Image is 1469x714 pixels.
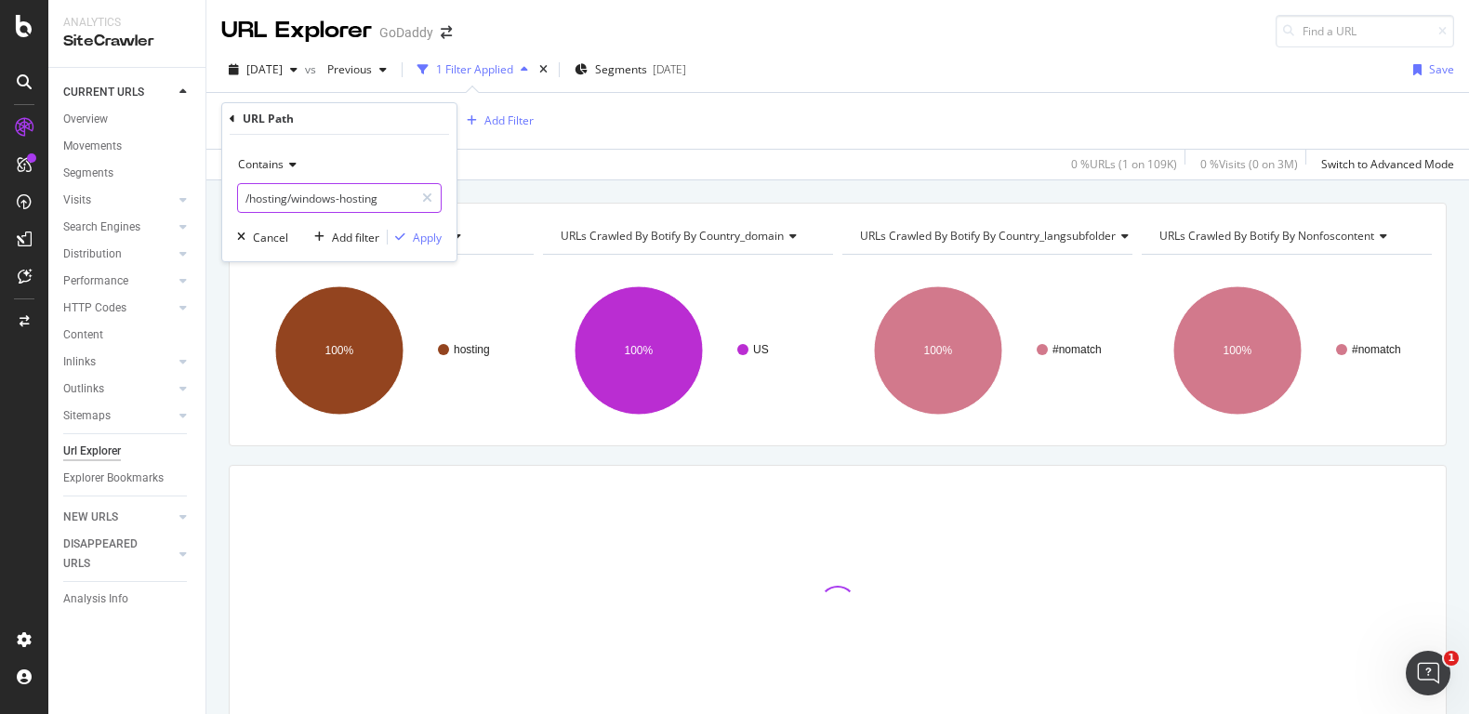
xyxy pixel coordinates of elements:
[325,344,354,357] text: 100%
[753,343,769,356] text: US
[221,15,372,46] div: URL Explorer
[63,271,174,291] a: Performance
[454,343,490,356] text: hosting
[63,535,174,574] a: DISAPPEARED URLS
[441,26,452,39] div: arrow-right-arrow-left
[1156,221,1415,251] h4: URLs Crawled By Botify By nonfoscontent
[230,228,288,246] button: Cancel
[63,83,174,102] a: CURRENT URLS
[63,535,157,574] div: DISAPPEARED URLS
[305,61,320,77] span: vs
[246,61,283,77] span: 2025 Aug. 24th
[320,55,394,85] button: Previous
[63,298,126,318] div: HTTP Codes
[63,164,113,183] div: Segments
[536,60,551,79] div: times
[1071,156,1177,172] div: 0 % URLs ( 1 on 109K )
[856,221,1144,251] h4: URLs Crawled By Botify By country_langsubfolder
[410,55,536,85] button: 1 Filter Applied
[63,164,192,183] a: Segments
[63,245,122,264] div: Distribution
[63,379,104,399] div: Outlinks
[63,469,192,488] a: Explorer Bookmarks
[238,156,284,172] span: Contains
[63,218,174,237] a: Search Engines
[63,352,96,372] div: Inlinks
[221,55,305,85] button: [DATE]
[1276,15,1454,47] input: Find a URL
[1406,651,1450,695] iframe: Intercom live chat
[388,228,442,246] button: Apply
[860,228,1116,244] span: URLs Crawled By Botify By country_langsubfolder
[63,589,128,609] div: Analysis Info
[244,270,534,431] svg: A chart.
[842,270,1132,431] svg: A chart.
[625,344,654,357] text: 100%
[1429,61,1454,77] div: Save
[63,191,174,210] a: Visits
[484,112,534,128] div: Add Filter
[63,83,144,102] div: CURRENT URLS
[1314,150,1454,179] button: Switch to Advanced Mode
[63,508,118,527] div: NEW URLS
[63,218,140,237] div: Search Engines
[63,325,103,345] div: Content
[63,442,192,461] a: Url Explorer
[63,406,111,426] div: Sitemaps
[1352,343,1401,356] text: #nomatch
[1159,228,1374,244] span: URLs Crawled By Botify By nonfoscontent
[1406,55,1454,85] button: Save
[63,31,191,52] div: SiteCrawler
[63,325,192,345] a: Content
[63,379,174,399] a: Outlinks
[567,55,694,85] button: Segments[DATE]
[1444,651,1459,666] span: 1
[63,406,174,426] a: Sitemaps
[1224,344,1252,357] text: 100%
[63,589,192,609] a: Analysis Info
[243,111,294,126] div: URL Path
[332,230,379,245] div: Add filter
[63,110,192,129] a: Overview
[307,228,379,246] button: Add filter
[320,61,372,77] span: Previous
[63,442,121,461] div: Url Explorer
[63,15,191,31] div: Analytics
[253,230,288,245] div: Cancel
[557,221,816,251] h4: URLs Crawled By Botify By country_domain
[63,469,164,488] div: Explorer Bookmarks
[63,352,174,372] a: Inlinks
[561,228,784,244] span: URLs Crawled By Botify By country_domain
[595,61,647,77] span: Segments
[459,110,534,132] button: Add Filter
[63,508,174,527] a: NEW URLS
[63,110,108,129] div: Overview
[413,230,442,245] div: Apply
[1142,270,1432,431] svg: A chart.
[63,191,91,210] div: Visits
[63,137,192,156] a: Movements
[63,298,174,318] a: HTTP Codes
[653,61,686,77] div: [DATE]
[1052,343,1102,356] text: #nomatch
[63,137,122,156] div: Movements
[543,270,833,431] svg: A chart.
[924,344,953,357] text: 100%
[379,23,433,42] div: GoDaddy
[436,61,513,77] div: 1 Filter Applied
[63,271,128,291] div: Performance
[1321,156,1454,172] div: Switch to Advanced Mode
[63,245,174,264] a: Distribution
[1200,156,1298,172] div: 0 % Visits ( 0 on 3M )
